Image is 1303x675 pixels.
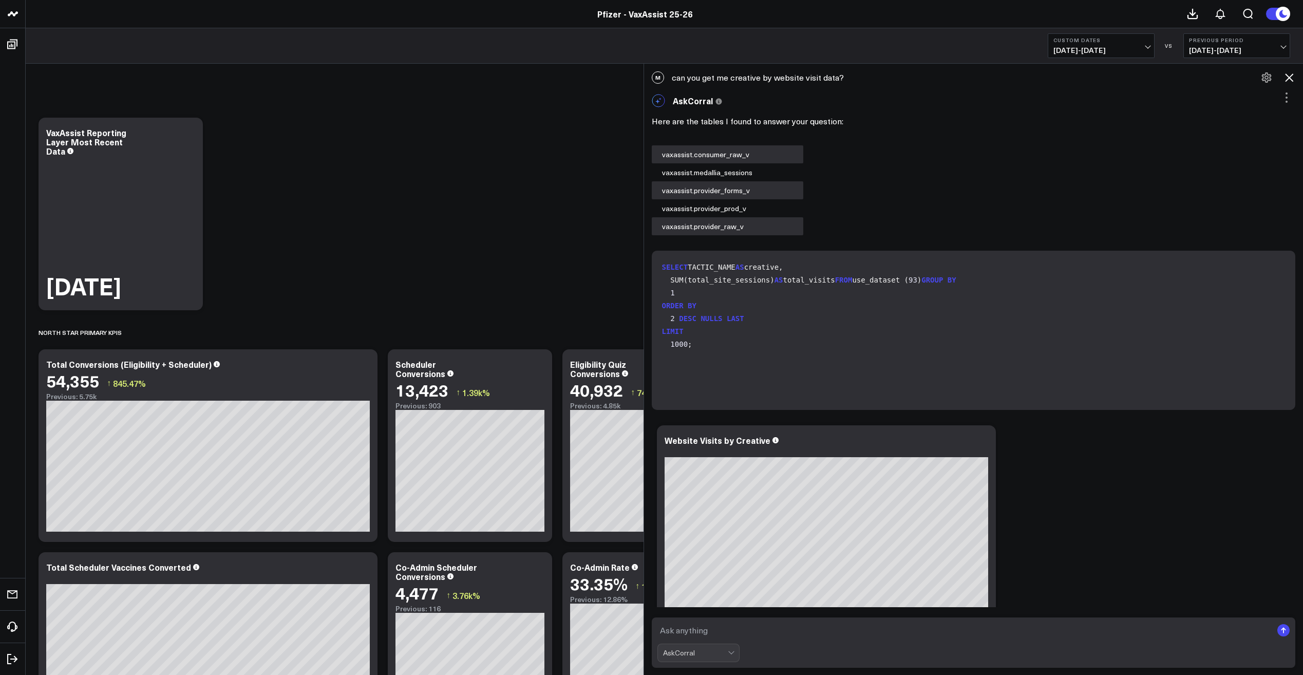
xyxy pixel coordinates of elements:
span: BY [948,276,956,284]
div: Scheduler Conversions [395,359,445,379]
span: ↑ [446,589,450,602]
span: [DATE] - [DATE] [1053,46,1149,54]
p: Here are the tables I found to answer your question: [652,115,1296,127]
span: 744.66% [637,387,670,398]
div: VaxAssist Reporting Layer Most Recent Data [46,127,126,157]
div: Previous: 903 [395,402,544,410]
div: vaxassist.provider_forms_v [652,181,803,199]
span: LIMIT [662,327,684,335]
span: NULLS LAST [701,314,744,323]
span: ↑ [631,386,635,399]
span: ↑ [456,386,460,399]
span: ↑ [107,377,111,390]
div: Website Visits by Creative [665,435,770,446]
div: 13,423 [395,381,448,399]
div: Previous: 116 [395,605,544,613]
code: TACTIC_NAME creative, SUM(total_site_sessions) total_visits use_dataset ( ) ; [662,261,1290,351]
div: [DATE] [46,274,121,297]
div: AskCorral [663,649,728,657]
span: 1000 [670,340,688,348]
div: 54,355 [46,371,99,390]
span: ↑ [635,579,639,593]
span: SELECT [662,263,688,271]
span: 1.39k% [462,387,490,398]
span: AS [735,263,744,271]
div: vaxassist.provider_prod_v [652,199,803,217]
span: M [652,71,664,84]
span: AskCorral [673,95,713,106]
div: vaxassist.medallia_sessions [652,163,803,181]
div: vaxassist.provider_raw_v [652,217,803,235]
div: 4,477 [395,584,439,602]
span: 93 [909,276,917,284]
button: Previous Period[DATE]-[DATE] [1183,33,1290,58]
span: FROM [835,276,853,284]
span: AS [775,276,783,284]
div: Co-Admin Scheduler Conversions [395,561,477,582]
b: Previous Period [1189,37,1285,43]
div: Co-Admin Rate [570,561,630,573]
div: Total Conversions (Eligibility + Scheduler) [46,359,212,370]
div: Previous: 4.85k [570,402,719,410]
div: 40,932 [570,381,623,399]
span: 2 [670,314,674,323]
span: 3.76k% [452,590,480,601]
div: VS [1160,43,1178,49]
span: [DATE] - [DATE] [1189,46,1285,54]
span: 845.47% [113,378,146,389]
button: Custom Dates[DATE]-[DATE] [1048,33,1155,58]
span: 1 [670,289,674,297]
span: GROUP [921,276,943,284]
a: Pfizer - VaxAssist 25-26 [597,8,693,20]
div: Previous: 12.86% [570,595,719,604]
div: vaxassist.consumer_raw_v [652,145,803,163]
b: Custom Dates [1053,37,1149,43]
div: North Star Primary KPIs [39,321,122,344]
div: Total Scheduler Vaccines Converted [46,561,191,573]
div: 33.35% [570,574,628,593]
div: Eligibility Quiz Conversions [570,359,626,379]
span: BY [688,302,696,310]
div: Previous: 5.75k [46,392,370,401]
span: ORDER [662,302,684,310]
span: DESC [679,314,696,323]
